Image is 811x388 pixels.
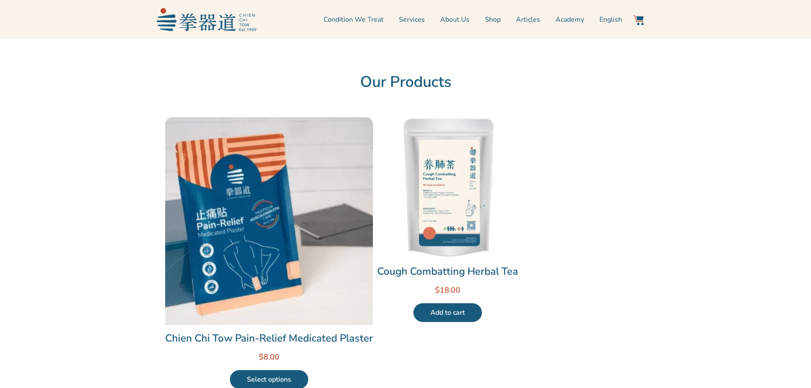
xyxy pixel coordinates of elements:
a: Articles [516,9,540,30]
bdi: 8.00 [259,352,279,362]
a: About Us [440,9,470,30]
a: Add to cart: “Cough Combatting Herbal Tea” [413,303,482,322]
a: Shop [485,9,501,30]
bdi: 18.00 [435,285,460,295]
h2: Our Products [161,73,651,92]
a: Condition We Treat [324,9,384,30]
a: Services [399,9,425,30]
a: Chien Chi Tow Pain-Relief Medicated Plaster [165,331,373,346]
span: English [599,14,622,25]
nav: Menu [261,9,622,30]
img: Cough Combatting Herbal Tea [377,117,518,258]
span: $ [435,285,440,295]
a: Academy [556,9,584,30]
a: Switch to English [599,9,622,30]
span: $ [259,352,264,362]
img: Website Icon-03 [633,15,644,25]
a: Cough Combatting Herbal Tea [377,264,518,279]
img: Chien Chi Tow Pain-Relief Medicated Plaster [165,117,373,325]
